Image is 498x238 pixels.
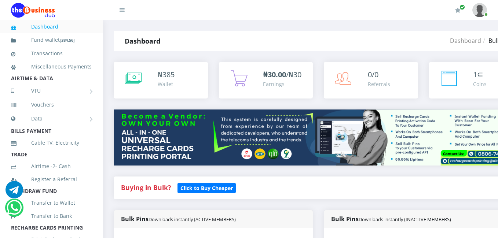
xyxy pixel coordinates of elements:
img: User [472,3,487,17]
img: Logo [11,3,55,18]
small: [ ] [60,37,75,43]
strong: Buying in Bulk? [121,183,171,192]
a: Chat for support [7,204,22,216]
strong: Bulk Pins [121,215,236,223]
a: Dashboard [450,37,481,45]
strong: Dashboard [125,37,160,45]
i: Renew/Upgrade Subscription [455,7,461,13]
a: Cable TV, Electricity [11,134,92,151]
a: 0/0 Referrals [324,62,418,98]
span: 385 [162,70,175,79]
a: Transfer to Bank [11,208,92,224]
div: ₦ [158,69,175,80]
a: Airtime -2- Cash [11,158,92,175]
b: Click to Buy Cheaper [180,185,233,191]
b: 384.56 [61,37,73,43]
span: Renew/Upgrade Subscription [459,4,465,10]
div: Earnings [263,80,301,88]
a: Vouchers [11,96,92,113]
a: ₦30.00/₦30 Earnings [219,62,313,98]
span: /₦30 [263,70,301,79]
span: 0/0 [368,70,378,79]
a: Register a Referral [11,171,92,188]
small: Downloads instantly (INACTIVE MEMBERS) [359,216,451,223]
a: Transfer to Wallet [11,194,92,211]
small: Downloads instantly (ACTIVE MEMBERS) [149,216,236,223]
div: Referrals [368,80,390,88]
a: Miscellaneous Payments [11,58,92,75]
b: ₦30.00 [263,70,286,79]
a: Data [11,109,92,128]
a: VTU [11,82,92,100]
a: Chat for support [6,186,23,198]
a: ₦385 Wallet [114,62,208,98]
span: 1 [473,70,477,79]
a: Fund wallet[384.56] [11,31,92,49]
a: Transactions [11,45,92,62]
div: Wallet [158,80,175,88]
div: ⊆ [473,69,487,80]
div: Coins [473,80,487,88]
strong: Bulk Pins [331,215,451,223]
a: Dashboard [11,18,92,35]
a: Click to Buy Cheaper [177,183,236,192]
